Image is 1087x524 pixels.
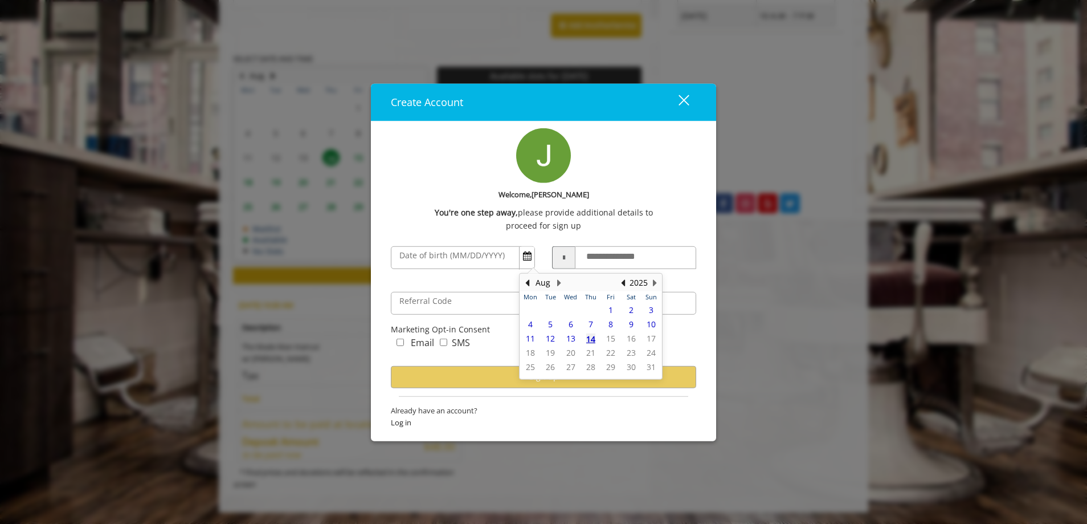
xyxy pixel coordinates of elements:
[391,95,463,109] span: Create Account
[554,277,563,289] button: Next Month
[522,277,532,289] button: Previous Month
[561,317,581,331] td: Select day6
[657,91,696,114] button: close dialog
[589,319,593,330] span: 7
[641,331,661,346] td: Select day17
[540,317,560,331] td: Select day5
[586,333,595,344] span: 14
[394,295,457,307] label: Referral Code
[435,206,518,219] b: You're one step away,
[647,333,656,344] span: 17
[665,94,688,111] div: close dialog
[601,317,621,331] td: Select day8
[397,339,404,346] input: marketing_email_concern
[520,317,540,331] td: Select day4
[391,219,696,231] div: proceed for sign up
[569,319,573,330] span: 6
[621,303,641,317] td: Select day2
[452,336,470,351] label: SMS
[608,305,613,316] span: 1
[641,346,661,360] td: Select day24
[546,333,555,344] span: 12
[561,291,581,303] th: Wed
[581,331,600,346] td: Select day14
[561,331,581,346] td: Select day13
[520,331,540,346] td: Select day11
[601,303,621,317] td: Select day1
[540,291,560,303] th: Tue
[647,361,656,372] span: 31
[520,247,534,266] button: Open Calendar
[641,291,661,303] th: Sun
[391,206,696,219] div: please provide additional details to
[647,347,656,358] span: 24
[540,331,560,346] td: Select day12
[621,291,641,303] th: Sat
[647,319,656,330] span: 10
[528,319,533,330] span: 4
[536,277,550,289] button: Aug
[540,303,560,317] td: Select day29
[618,277,627,289] button: Previous Year
[520,303,540,317] td: Select day28
[566,333,575,344] span: 13
[629,305,634,316] span: 2
[641,317,661,331] td: Select day10
[601,291,621,303] th: Fri
[516,128,571,183] img: profile-pic
[394,249,510,262] label: Date of birth (MM/DD/YYYY)
[630,277,648,289] button: 2025
[498,189,589,201] b: Welcome,[PERSON_NAME]
[621,317,641,331] td: Select day9
[641,303,661,317] td: Select day3
[391,405,696,417] span: Already have an account?
[391,292,696,315] input: ReferralCode
[526,333,535,344] span: 11
[548,319,553,330] span: 5
[391,417,696,429] span: Log in
[581,291,600,303] th: Thu
[561,303,581,317] td: Select day30
[581,303,600,317] td: Select day31
[391,323,696,336] div: Marketing Opt-in Consent
[581,317,600,331] td: Select day7
[608,319,613,330] span: 8
[411,336,434,351] label: Email
[391,366,696,388] button: Sign up
[629,319,634,330] span: 9
[650,277,659,289] button: Next Year
[440,339,447,346] input: marketing_sms_concern
[391,246,535,269] input: DateOfBirth
[649,305,653,316] span: 3
[641,360,661,374] td: Select day31
[520,291,540,303] th: Mon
